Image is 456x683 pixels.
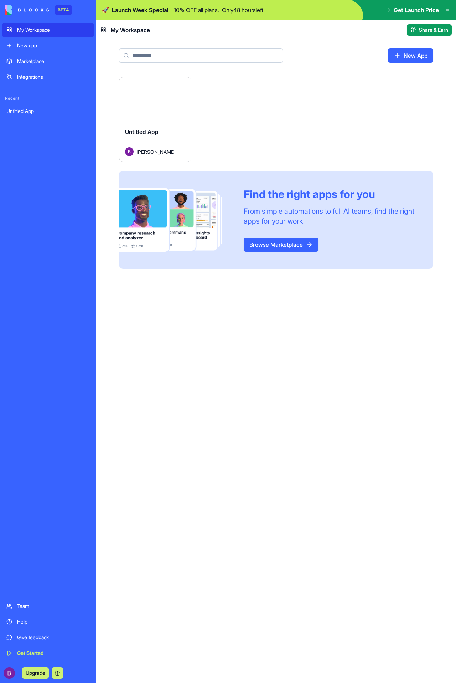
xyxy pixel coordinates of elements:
a: Give feedback [2,630,94,645]
a: Help [2,615,94,629]
a: Untitled AppAvatar[PERSON_NAME] [119,77,191,162]
a: Get Started [2,646,94,660]
span: Get Launch Price [394,6,439,14]
a: My Workspace [2,23,94,37]
img: ACg8ocKXPx5l4OK1j_6znIGVcRH0S_ULxJ8xR3_aglLqSCcvDH1Rch_8=s96-c [4,667,15,679]
p: - 10 % OFF all plans. [171,6,219,14]
div: Help [17,618,90,625]
a: Integrations [2,70,94,84]
span: Launch Week Special [112,6,169,14]
div: Team [17,603,90,610]
a: New App [388,48,433,63]
div: Find the right apps for you [244,188,416,200]
img: Frame_181_egmpey.png [119,188,232,252]
span: 🚀 [102,6,109,14]
div: Give feedback [17,634,90,641]
span: [PERSON_NAME] [136,148,175,156]
button: Share & Earn [407,24,452,36]
a: New app [2,38,94,53]
img: Avatar [125,147,134,156]
div: My Workspace [17,26,90,33]
div: Marketplace [17,58,90,65]
img: logo [5,5,49,15]
div: New app [17,42,90,49]
a: BETA [5,5,72,15]
a: Marketplace [2,54,94,68]
span: Recent [2,95,94,101]
a: Untitled App [2,104,94,118]
button: Upgrade [22,667,49,679]
div: Untitled App [6,108,90,115]
span: My Workspace [110,26,150,34]
span: Share & Earn [419,26,448,33]
span: Untitled App [125,128,159,135]
div: Get Started [17,650,90,657]
a: Team [2,599,94,613]
a: Upgrade [22,669,49,676]
div: BETA [55,5,72,15]
div: Integrations [17,73,90,80]
p: Only 48 hours left [222,6,263,14]
a: Browse Marketplace [244,238,318,252]
div: From simple automations to full AI teams, find the right apps for your work [244,206,416,226]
